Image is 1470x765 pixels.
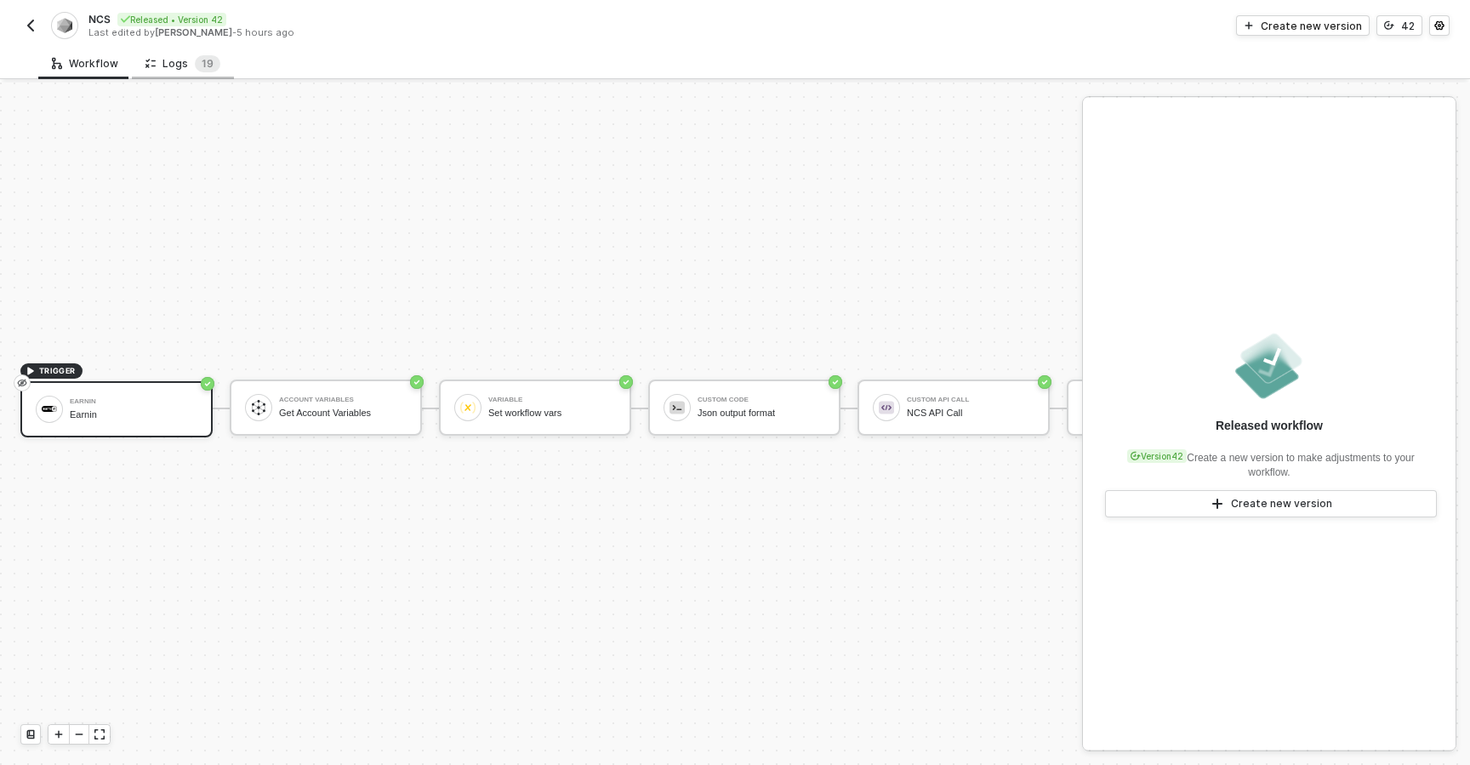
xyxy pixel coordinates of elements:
[20,15,41,36] button: back
[17,376,27,390] span: eye-invisible
[54,729,64,739] span: icon-play
[1103,441,1435,480] div: Create a new version to make adjustments to your workflow.
[619,375,633,389] span: icon-success-page
[488,397,616,403] div: Variable
[251,400,266,415] img: icon
[1244,20,1254,31] span: icon-play
[1127,449,1187,463] div: Version 42
[907,408,1034,419] div: NCS API Call
[207,57,214,70] span: 9
[488,408,616,419] div: Set workflow vars
[279,408,407,419] div: Get Account Variables
[1216,417,1323,434] div: Released workflow
[1105,490,1437,517] button: Create new version
[460,400,476,415] img: icon
[1038,375,1051,389] span: icon-success-page
[1211,497,1224,511] span: icon-play
[94,729,105,739] span: icon-expand
[117,13,226,26] div: Released • Version 42
[669,400,685,415] img: icon
[1131,451,1141,461] span: icon-versioning
[42,406,57,412] img: icon
[202,57,207,70] span: 1
[26,366,36,376] span: icon-play
[201,377,214,391] span: icon-success-page
[1434,20,1444,31] span: icon-settings
[52,57,118,71] div: Workflow
[1232,328,1307,403] img: released.png
[74,729,84,739] span: icon-minus
[829,375,842,389] span: icon-success-page
[879,400,894,415] img: icon
[1401,19,1415,33] div: 42
[57,18,71,33] img: integration-icon
[1231,497,1332,511] div: Create new version
[907,397,1034,403] div: Custom API Call
[39,364,76,378] span: TRIGGER
[70,409,197,420] div: Earnin
[698,408,825,419] div: Json output format
[24,19,37,32] img: back
[155,26,232,38] span: [PERSON_NAME]
[145,55,220,72] div: Logs
[410,375,424,389] span: icon-success-page
[1236,15,1370,36] button: Create new version
[70,398,197,405] div: Earnin
[1376,15,1422,36] button: 42
[698,397,825,403] div: Custom Code
[88,12,111,26] span: NCS
[88,26,733,39] div: Last edited by - 5 hours ago
[279,397,407,403] div: Account Variables
[1261,19,1362,33] div: Create new version
[1384,20,1394,31] span: icon-versioning
[195,55,220,72] sup: 19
